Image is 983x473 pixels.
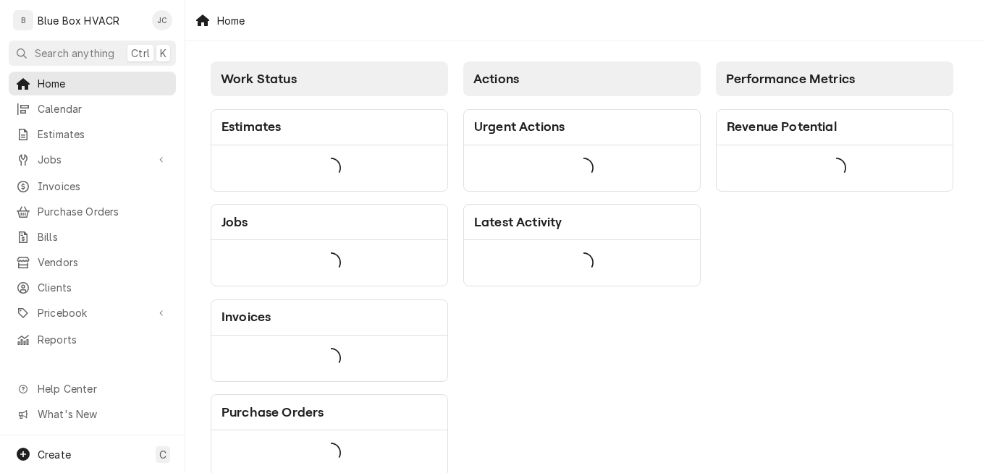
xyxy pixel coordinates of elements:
span: Jobs [38,152,147,167]
div: Card Data [211,145,447,191]
div: Card Title [474,213,562,232]
span: C [159,447,166,462]
div: Card Column Content [716,96,953,248]
div: Blue Box HVACR [38,13,119,28]
span: Estimates [38,127,169,142]
div: Card: Latest Activity [463,204,701,286]
div: Card Title [222,117,281,137]
span: Purchase Orders [38,204,169,219]
span: Ctrl [131,46,150,61]
a: Bills [9,225,176,249]
a: Go to Help Center [9,377,176,401]
div: Card Header [464,110,700,145]
a: Calendar [9,97,176,121]
span: Search anything [35,46,114,61]
span: Vendors [38,255,169,270]
a: Go to Pricebook [9,301,176,325]
div: Card Header [717,110,953,145]
a: Go to What's New [9,402,176,426]
span: Loading... [321,438,341,469]
span: Calendar [38,101,169,116]
div: Card Title [222,403,324,422]
div: JC [152,10,172,30]
span: Loading... [321,248,341,278]
div: Card Title [222,307,271,327]
div: Card Header [211,395,447,430]
div: Card Title [222,213,248,232]
a: Home [9,72,176,95]
div: Card: Urgent Actions [463,109,701,192]
span: Performance Metrics [726,72,855,86]
div: Card Data [211,336,447,381]
div: Card: Invoices [211,299,448,382]
span: Clients [38,280,169,295]
div: Card Data [211,240,447,286]
div: Card Data [717,145,953,191]
span: Invoices [38,179,169,194]
div: Card Data [464,240,700,286]
a: Purchase Orders [9,200,176,223]
span: Home [38,76,169,91]
div: Card Header [211,110,447,145]
span: Loading... [321,153,341,183]
div: Card Header [211,300,447,336]
a: Estimates [9,122,176,146]
a: Invoices [9,174,176,198]
span: Create [38,448,71,461]
div: Josh Canfield's Avatar [152,10,172,30]
span: Pricebook [38,305,147,320]
div: Card Column Header [211,61,448,96]
div: Card Title [474,117,565,137]
div: Card Header [464,205,700,240]
div: Card: Estimates [211,109,448,192]
a: Clients [9,276,176,299]
div: Card Title [727,117,837,137]
span: Help Center [38,381,167,396]
div: Card Column Header [716,61,953,96]
a: Vendors [9,250,176,274]
span: Loading... [573,153,594,183]
span: Loading... [321,343,341,373]
span: Actions [473,72,519,86]
span: K [160,46,166,61]
div: Card Column Header [463,61,701,96]
span: Reports [38,332,169,347]
span: What's New [38,406,167,422]
span: Bills [38,229,169,244]
div: Card Header [211,205,447,240]
a: Go to Jobs [9,148,176,171]
div: Card Column Content [463,96,701,286]
div: Card: Revenue Potential [716,109,953,192]
div: Card Data [464,145,700,191]
div: B [13,10,33,30]
button: Search anythingCtrlK [9,41,176,66]
span: Loading... [826,153,846,183]
div: Card: Jobs [211,204,448,286]
span: Work Status [221,72,297,86]
a: Reports [9,328,176,351]
span: Loading... [573,248,594,278]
